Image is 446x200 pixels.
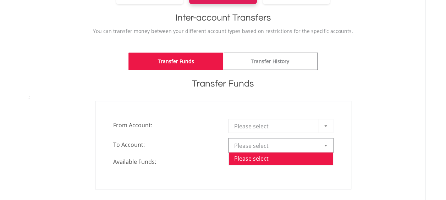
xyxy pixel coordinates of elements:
a: Transfer Funds [128,52,223,70]
li: Please select [229,152,333,165]
span: From Account: [108,119,223,132]
span: Available Funds: [108,158,223,166]
span: Please select [234,139,317,153]
span: Please select [234,119,317,133]
h1: Transfer Funds [28,77,418,90]
p: You can transfer money between your different account types based on restrictions for the specifi... [28,28,418,35]
h1: Inter-account Transfers [28,11,418,24]
a: Transfer History [223,52,318,70]
span: To Account: [108,138,223,151]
